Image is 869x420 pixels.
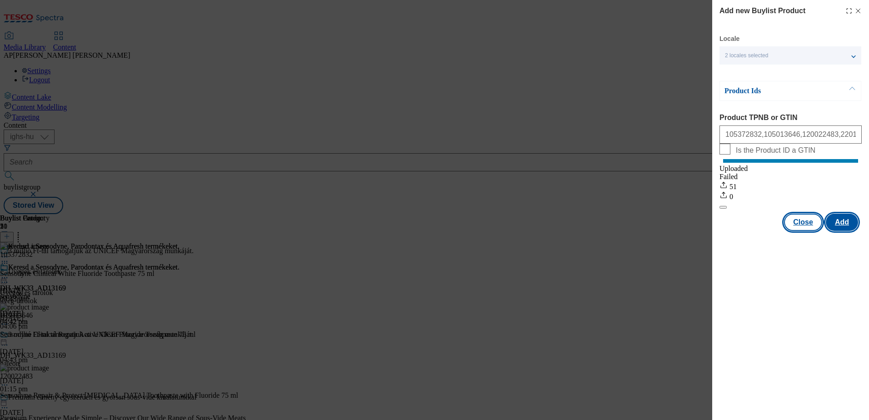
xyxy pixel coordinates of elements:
[719,5,805,16] h4: Add new Buylist Product
[719,46,861,65] button: 2 locales selected
[719,114,862,122] label: Product TPNB or GTIN
[784,214,822,231] button: Close
[724,86,820,95] p: Product Ids
[719,125,862,144] input: Enter 1 or 20 space separated Product TPNB or GTIN
[719,165,862,173] div: Uploaded
[719,181,862,191] div: 51
[826,214,858,231] button: Add
[719,36,739,41] label: Locale
[719,191,862,201] div: 0
[725,52,768,59] span: 2 locales selected
[719,173,862,181] div: Failed
[736,146,815,155] span: Is the Product ID a GTIN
